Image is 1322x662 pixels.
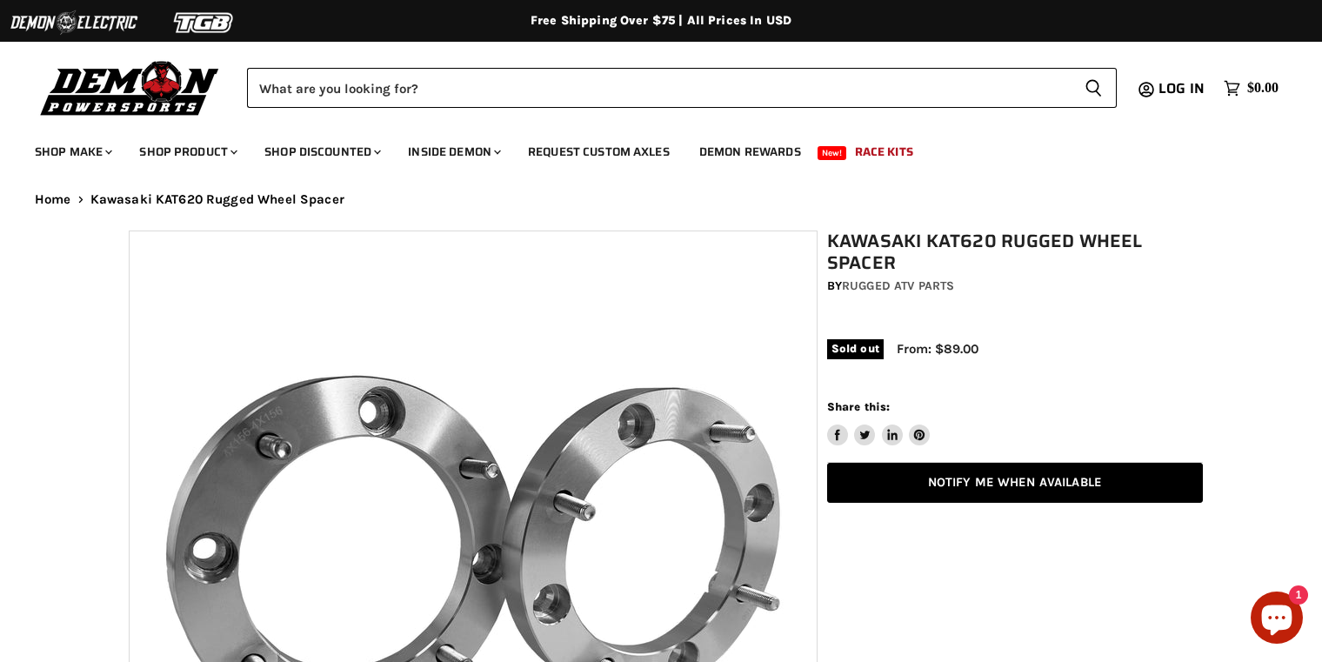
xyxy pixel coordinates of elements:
span: Log in [1158,77,1205,99]
span: Kawasaki KAT620 Rugged Wheel Spacer [90,192,344,207]
form: Product [247,68,1117,108]
a: Shop Make [22,134,123,170]
ul: Main menu [22,127,1274,170]
a: Log in [1151,81,1215,97]
a: Rugged ATV Parts [842,278,954,293]
span: Sold out [827,339,884,358]
input: Search [247,68,1071,108]
img: Demon Powersports [35,57,225,118]
span: New! [818,146,847,160]
a: Race Kits [842,134,926,170]
div: by [827,277,1203,296]
a: Shop Discounted [251,134,391,170]
a: Request Custom Axles [515,134,683,170]
h1: Kawasaki KAT620 Rugged Wheel Spacer [827,231,1203,274]
a: Notify Me When Available [827,463,1203,504]
span: Share this: [827,400,890,413]
inbox-online-store-chat: Shopify online store chat [1245,592,1308,648]
span: $0.00 [1247,80,1279,97]
aside: Share this: [827,399,931,445]
a: Inside Demon [395,134,511,170]
a: Shop Product [126,134,248,170]
img: TGB Logo 2 [139,6,270,39]
button: Search [1071,68,1117,108]
a: Demon Rewards [686,134,814,170]
a: $0.00 [1215,76,1287,101]
img: Demon Electric Logo 2 [9,6,139,39]
span: From: $89.00 [897,341,978,357]
a: Home [35,192,71,207]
